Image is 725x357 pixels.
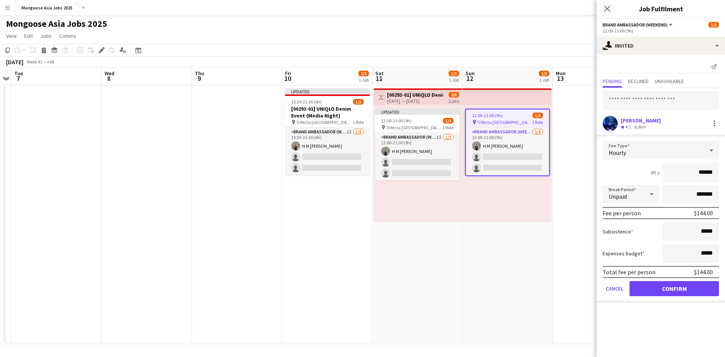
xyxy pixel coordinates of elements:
span: 12:00-21:00 (9h) [381,118,412,124]
div: 8.8km [632,124,647,130]
app-card-role: Brand Ambassador (weekend)1I1/312:00-21:00 (9h)H M [PERSON_NAME] [375,133,460,181]
span: Trifecta [GEOGRAPHIC_DATA] [477,119,532,125]
span: Wed [105,70,114,77]
h3: [00293-01] UNIQLO Denim Event (Media Night) [285,105,370,119]
span: Comms [59,32,76,39]
span: 1 Role [353,119,364,125]
span: 1/3 [449,71,459,76]
div: 2 jobs [449,97,459,104]
div: 9h x [650,169,659,176]
button: Mongoose Asia Jobs 2025 [15,0,79,15]
span: Brand Ambassador (weekend) [603,22,668,28]
span: Edit [24,32,33,39]
button: Confirm [629,281,719,296]
button: Cancel [603,281,626,296]
label: Subsistence [603,228,633,235]
span: 7 [13,74,23,83]
span: 1/3 [358,71,369,76]
a: Jobs [37,31,55,41]
span: Sat [375,70,384,77]
span: Week 41 [25,59,44,65]
div: Updated [375,109,460,115]
span: 12:00-21:00 (9h) [472,113,503,118]
div: [PERSON_NAME] [621,117,661,124]
span: Jobs [40,32,52,39]
span: Unavailable [655,79,684,84]
span: 12 [464,74,475,83]
div: Fee per person [603,209,641,217]
span: Mon [556,70,566,77]
div: Total fee per person [603,268,656,276]
span: Pending [603,79,622,84]
span: 13 [555,74,566,83]
span: 4.1 [625,124,631,130]
span: 9 [194,74,204,83]
span: 2/6 [449,92,459,97]
h3: [00293-01] UNIQLO Denim Event [387,91,443,98]
span: Trifecta [GEOGRAPHIC_DATA] [296,119,353,125]
span: Unpaid [609,193,627,200]
div: $144.00 [694,268,713,276]
span: Trifecta [GEOGRAPHIC_DATA] [386,125,443,130]
span: 8 [103,74,114,83]
span: 11 [374,74,384,83]
a: View [3,31,20,41]
app-job-card: 12:00-21:00 (9h)1/3 Trifecta [GEOGRAPHIC_DATA]1 RoleBrand Ambassador (weekend)1/312:00-21:00 (9h)... [465,109,550,176]
div: 12:00-21:00 (9h) [603,28,719,34]
span: 1/3 [443,118,454,124]
div: $144.00 [694,209,713,217]
span: 1/3 [532,113,543,118]
span: 15:30-21:30 (6h) [291,99,322,105]
app-card-role: Brand Ambassador (weekday)1I1/315:30-21:30 (6h)H M [PERSON_NAME] [285,128,370,175]
span: 1 Role [443,125,454,130]
h3: Job Fulfilment [597,4,725,14]
a: Edit [21,31,36,41]
div: [DATE] → [DATE] [387,98,443,104]
span: 1/3 [539,71,549,76]
app-job-card: Updated15:30-21:30 (6h)1/3[00293-01] UNIQLO Denim Event (Media Night) Trifecta [GEOGRAPHIC_DATA]1... [285,88,370,175]
span: Tue [14,70,23,77]
span: Sun [466,70,475,77]
button: Brand Ambassador (weekend) [603,22,674,28]
span: Declined [628,79,649,84]
div: Invited [597,37,725,55]
div: 1 Job [539,77,549,83]
app-card-role: Brand Ambassador (weekend)1/312:00-21:00 (9h)H M [PERSON_NAME] [466,128,549,175]
h1: Mongoose Asia Jobs 2025 [6,18,107,29]
div: [DATE] [6,58,23,66]
div: Updated [285,88,370,94]
span: 10 [284,74,291,83]
span: 1 Role [532,119,543,125]
div: +08 [47,59,54,65]
div: 1 Job [449,77,459,83]
span: Hourly [609,149,626,156]
app-job-card: Updated12:00-21:00 (9h)1/3 Trifecta [GEOGRAPHIC_DATA]1 RoleBrand Ambassador (weekend)1I1/312:00-2... [375,109,460,181]
label: Expenses budget [603,250,645,257]
span: Fri [285,70,291,77]
div: 1 Job [359,77,369,83]
span: 1/3 [353,99,364,105]
span: View [6,32,17,39]
span: Thu [195,70,204,77]
a: Comms [56,31,79,41]
span: 1/3 [708,22,719,28]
